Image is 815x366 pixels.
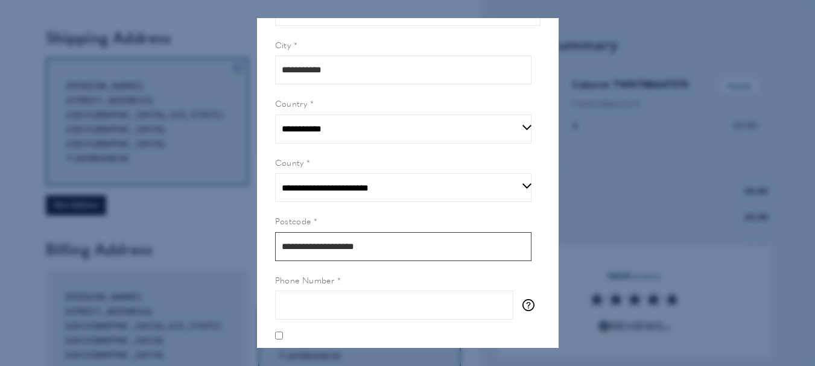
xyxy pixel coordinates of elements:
span: Phone Number [275,274,335,286]
span: Postcode [275,215,311,227]
span: City [275,39,291,51]
button: More information [522,299,541,311]
span: Country [275,97,308,109]
span: County [275,156,304,168]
